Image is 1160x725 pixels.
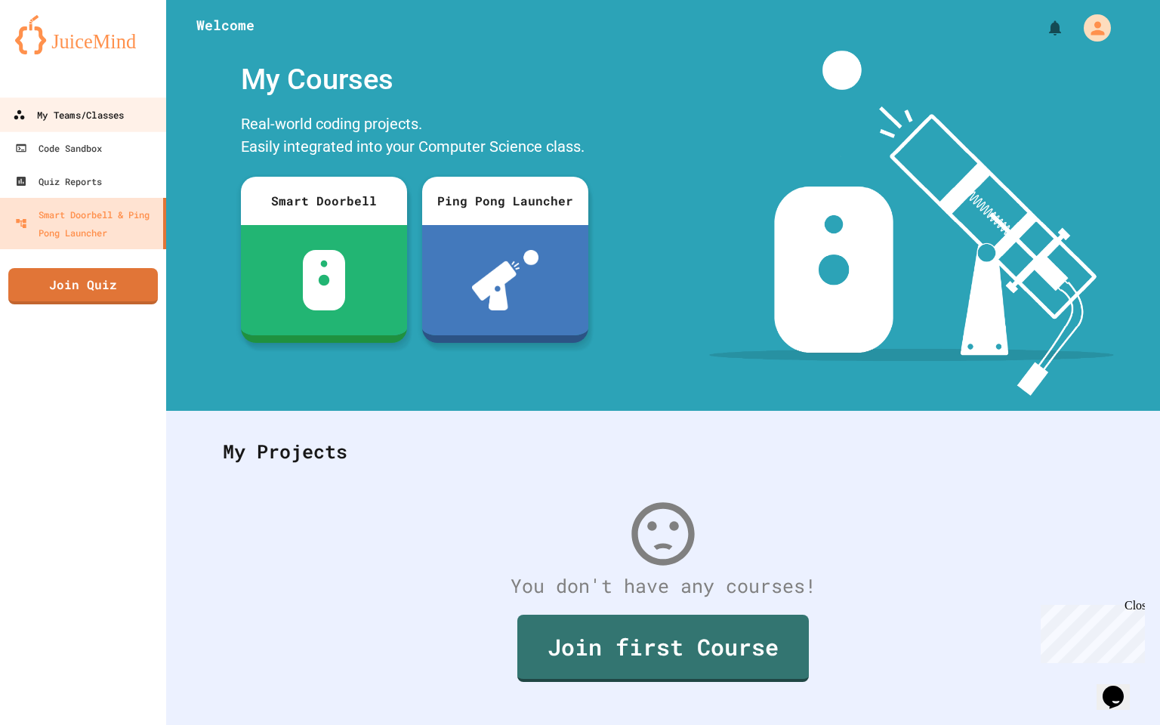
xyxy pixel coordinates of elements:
div: Smart Doorbell [241,177,407,225]
div: My Teams/Classes [13,106,124,125]
div: Chat with us now!Close [6,6,104,96]
div: My Notifications [1018,15,1068,41]
div: Quiz Reports [15,172,102,190]
div: Smart Doorbell & Ping Pong Launcher [15,205,157,242]
img: ppl-with-ball.png [472,250,539,310]
div: My Projects [208,422,1118,481]
iframe: chat widget [1035,599,1145,663]
div: My Account [1068,11,1115,45]
a: Join first Course [517,615,809,682]
div: Code Sandbox [15,139,102,157]
img: logo-orange.svg [15,15,151,54]
div: You don't have any courses! [208,572,1118,600]
img: banner-image-my-projects.png [709,51,1114,396]
div: Ping Pong Launcher [422,177,588,225]
iframe: chat widget [1097,665,1145,710]
div: My Courses [233,51,596,109]
a: Join Quiz [8,268,158,304]
div: Real-world coding projects. Easily integrated into your Computer Science class. [233,109,596,165]
img: sdb-white.svg [303,250,346,310]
